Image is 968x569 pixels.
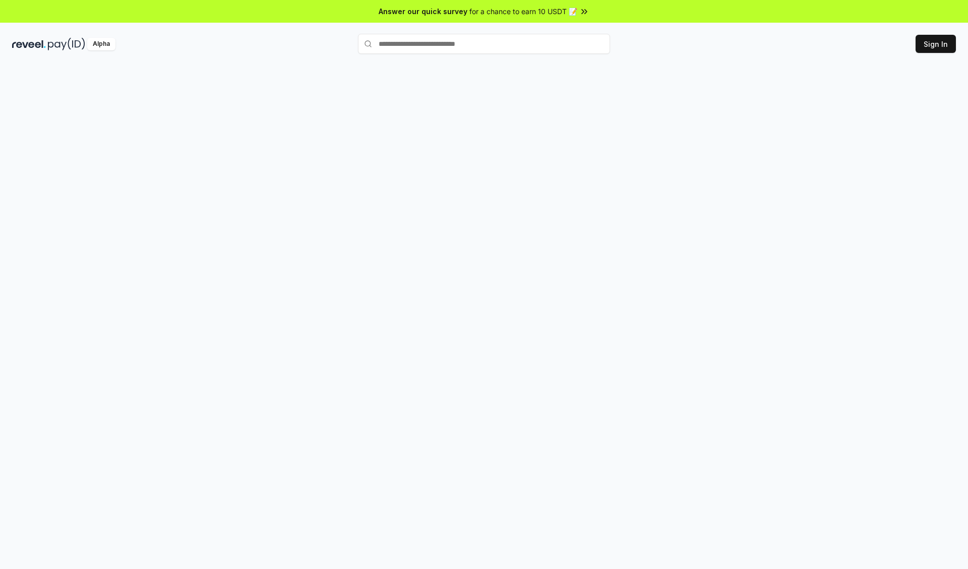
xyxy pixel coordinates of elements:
span: Answer our quick survey [379,6,467,17]
span: for a chance to earn 10 USDT 📝 [469,6,577,17]
div: Alpha [87,38,115,50]
img: reveel_dark [12,38,46,50]
img: pay_id [48,38,85,50]
button: Sign In [916,35,956,53]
